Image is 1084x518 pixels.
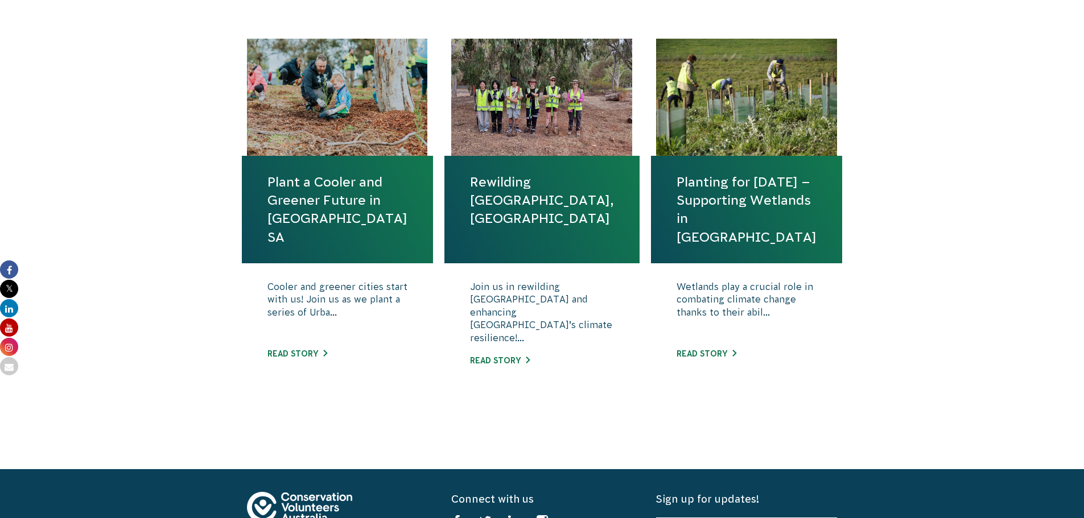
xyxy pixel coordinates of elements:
a: Read story [677,349,736,358]
a: Read story [267,349,327,358]
p: Join us in rewilding [GEOGRAPHIC_DATA] and enhancing [GEOGRAPHIC_DATA]’s climate resilience!... [470,280,614,344]
h5: Connect with us [451,492,632,506]
a: Planting for [DATE] – Supporting Wetlands in [GEOGRAPHIC_DATA] [677,173,817,246]
h5: Sign up for updates! [656,492,837,506]
a: Rewilding [GEOGRAPHIC_DATA], [GEOGRAPHIC_DATA] [470,173,614,228]
a: Read story [470,356,530,365]
a: Plant a Cooler and Greener Future in [GEOGRAPHIC_DATA] SA [267,173,407,246]
p: Cooler and greener cities start with us! Join us as we plant a series of Urba... [267,280,407,337]
p: Wetlands play a crucial role in combating climate change thanks to their abil... [677,280,817,337]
